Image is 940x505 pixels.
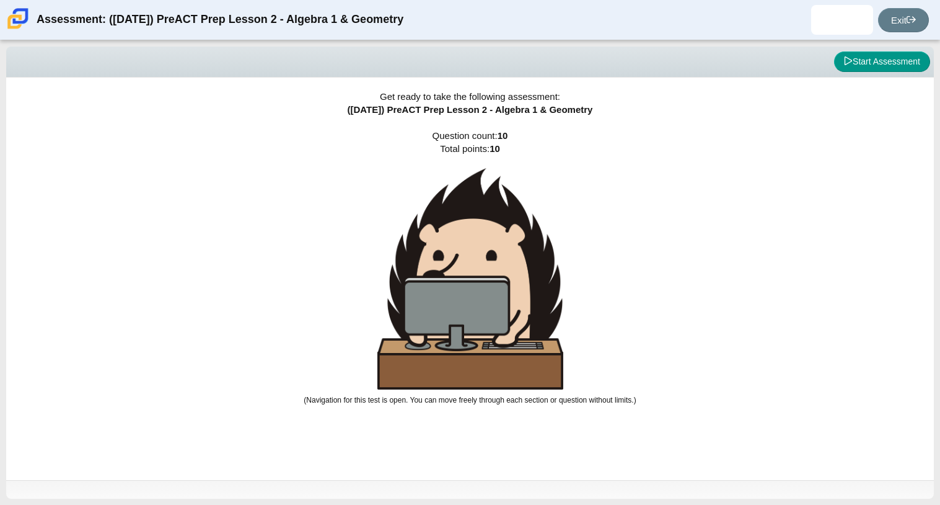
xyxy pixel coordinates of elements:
[304,396,636,404] small: (Navigation for this test is open. You can move freely through each section or question without l...
[834,51,930,73] button: Start Assessment
[348,104,593,115] span: ([DATE]) PreACT Prep Lesson 2 - Algebra 1 & Geometry
[5,23,31,34] a: Carmen School of Science & Technology
[490,143,500,154] b: 10
[5,6,31,32] img: Carmen School of Science & Technology
[37,5,403,35] div: Assessment: ([DATE]) PreACT Prep Lesson 2 - Algebra 1 & Geometry
[380,91,560,102] span: Get ready to take the following assessment:
[304,130,636,404] span: Question count: Total points:
[832,10,852,30] img: mouanald.kamara.hehc30
[878,8,929,32] a: Exit
[498,130,508,141] b: 10
[377,168,563,390] img: hedgehog-behind-computer-large.png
